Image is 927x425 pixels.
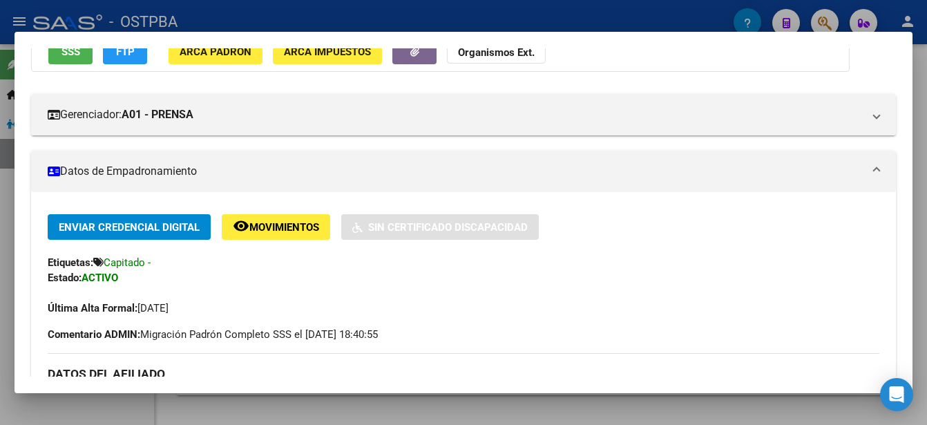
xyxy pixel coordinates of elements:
strong: Estado: [48,272,82,284]
span: Capitado - [104,256,151,269]
span: Enviar Credencial Digital [59,221,200,234]
strong: Última Alta Formal: [48,302,137,314]
mat-panel-title: Gerenciador: [48,106,863,123]
span: SSS [61,46,80,58]
strong: ACTIVO [82,272,118,284]
strong: A01 - PRENSA [122,106,193,123]
button: ARCA Padrón [169,39,262,64]
span: Movimientos [249,221,319,234]
mat-expansion-panel-header: Gerenciador:A01 - PRENSA [31,94,896,135]
button: ARCA Impuestos [273,39,382,64]
span: ARCA Padrón [180,46,251,58]
span: [DATE] [48,302,169,314]
strong: Comentario ADMIN: [48,328,140,341]
mat-expansion-panel-header: Datos de Empadronamiento [31,151,896,192]
button: Enviar Credencial Digital [48,214,211,240]
button: FTP [103,39,147,64]
span: ARCA Impuestos [284,46,371,58]
strong: Organismos Ext. [458,46,535,59]
span: Migración Padrón Completo SSS el [DATE] 18:40:55 [48,327,378,342]
strong: Etiquetas: [48,256,93,269]
button: Movimientos [222,214,330,240]
div: Open Intercom Messenger [880,378,913,411]
span: FTP [116,46,135,58]
button: Organismos Ext. [447,39,546,64]
button: SSS [48,39,93,64]
mat-icon: remove_red_eye [233,218,249,234]
span: Sin Certificado Discapacidad [368,221,528,234]
h3: DATOS DEL AFILIADO [48,366,879,381]
mat-panel-title: Datos de Empadronamiento [48,163,863,180]
button: Sin Certificado Discapacidad [341,214,539,240]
